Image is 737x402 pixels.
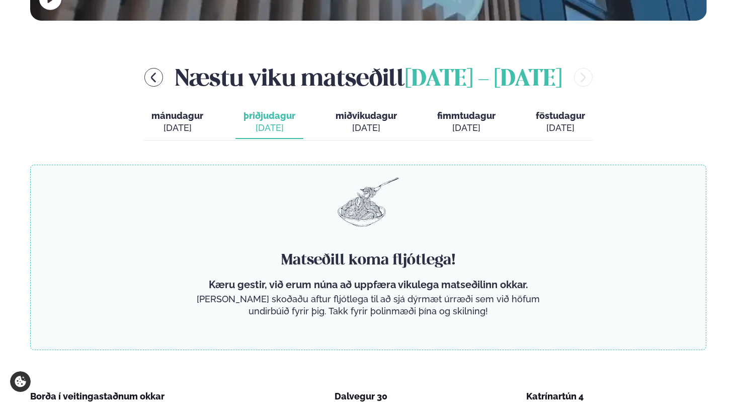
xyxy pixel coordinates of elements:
[338,177,399,227] img: pasta
[327,106,405,139] button: miðvikudagur [DATE]
[536,122,585,134] div: [DATE]
[437,110,496,121] span: fimmtudagur
[528,106,593,139] button: föstudagur [DATE]
[336,110,397,121] span: miðvikudagur
[30,391,165,401] span: Borða í veitingastaðnum okkar
[574,68,593,87] button: menu-btn-right
[144,68,163,87] button: menu-btn-left
[175,61,562,94] h2: Næstu viku matseðill
[243,110,295,121] span: þriðjudagur
[193,293,544,317] p: [PERSON_NAME] skoðaðu aftur fljótlega til að sjá dýrmæt úrræði sem við höfum undirbúið fyrir þig....
[151,122,203,134] div: [DATE]
[235,106,303,139] button: þriðjudagur [DATE]
[336,122,397,134] div: [DATE]
[151,110,203,121] span: mánudagur
[405,69,562,91] span: [DATE] - [DATE]
[193,250,544,271] h4: Matseðill koma fljótlega!
[536,110,585,121] span: föstudagur
[10,371,31,392] a: Cookie settings
[437,122,496,134] div: [DATE]
[193,279,544,291] p: Kæru gestir, við erum núna að uppfæra vikulega matseðilinn okkar.
[429,106,504,139] button: fimmtudagur [DATE]
[143,106,211,139] button: mánudagur [DATE]
[243,122,295,134] div: [DATE]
